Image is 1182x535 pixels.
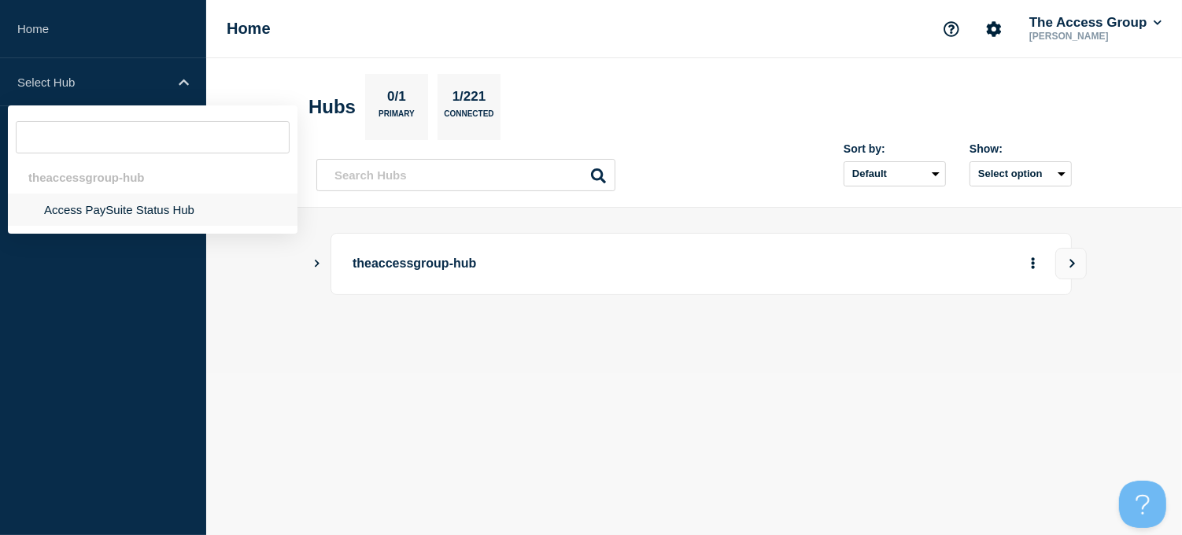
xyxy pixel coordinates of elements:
h2: Hubs [308,96,356,118]
input: Search Hubs [316,159,615,191]
p: Select Hub [17,76,168,89]
button: Support [935,13,968,46]
div: Sort by: [844,142,946,155]
button: More actions [1023,249,1043,279]
p: [PERSON_NAME] [1026,31,1165,42]
button: Show Connected Hubs [313,258,321,270]
div: theaccessgroup-hub [8,161,297,194]
li: Access PaySuite Status Hub [8,194,297,226]
div: Show: [970,142,1072,155]
button: The Access Group [1026,15,1165,31]
p: Connected [444,109,493,126]
p: 0/1 [382,89,412,109]
button: Account settings [977,13,1010,46]
button: Select option [970,161,1072,186]
p: theaccessgroup-hub [353,249,788,279]
h1: Home [227,20,271,38]
iframe: Help Scout Beacon - Open [1119,481,1166,528]
select: Sort by [844,161,946,186]
p: 1/221 [446,89,492,109]
button: View [1055,248,1087,279]
p: Primary [379,109,415,126]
